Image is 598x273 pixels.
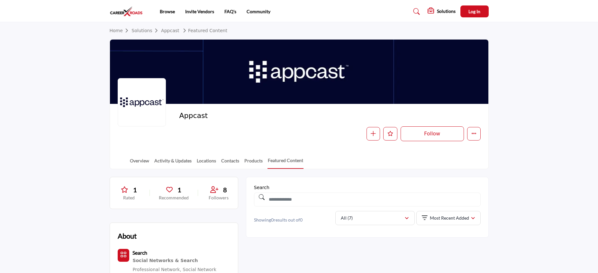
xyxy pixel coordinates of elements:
[110,28,132,33] a: Home
[247,9,270,14] a: Community
[267,157,304,169] a: Featured Content
[437,8,456,14] h5: Solutions
[118,249,130,262] button: Category Icon
[430,215,469,221] p: Most Recent Added
[460,5,489,17] button: Log In
[221,157,240,168] a: Contacts
[177,185,181,195] span: 1
[401,126,464,141] button: Follow
[179,112,356,120] h2: Appcast
[468,9,480,14] span: Log In
[132,250,147,256] a: Search
[383,127,397,141] button: Like
[132,257,230,265] div: Platforms that combine social networking and search capabilities for recruitment and professional...
[118,231,137,241] h2: About
[341,215,353,221] p: All (7)
[224,9,236,14] a: FAQ's
[335,211,415,225] button: All (7)
[159,195,189,201] p: Recommended
[133,185,137,195] span: 1
[110,6,146,17] img: site Logo
[244,157,263,168] a: Products
[254,185,481,190] h1: Search
[181,28,227,33] a: Featured Content
[161,28,179,33] a: Appcast
[207,195,230,201] p: Followers
[132,257,230,265] a: Social Networks & Search
[132,250,147,256] b: Search
[416,211,481,225] button: Most Recent Added
[196,157,216,168] a: Locations
[407,6,424,17] a: Search
[254,217,331,223] p: Showing results out of
[467,127,481,141] button: More details
[132,267,181,272] a: Professional Network,
[185,9,214,14] a: Invite Vendors
[223,185,227,195] span: 8
[271,217,274,223] span: 0
[130,157,149,168] a: Overview
[300,217,303,223] span: 0
[118,195,141,201] p: Rated
[183,267,216,272] a: Social Network
[131,28,161,33] a: Solutions
[154,157,192,168] a: Activity & Updates
[428,8,456,15] div: Solutions
[160,9,175,14] a: Browse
